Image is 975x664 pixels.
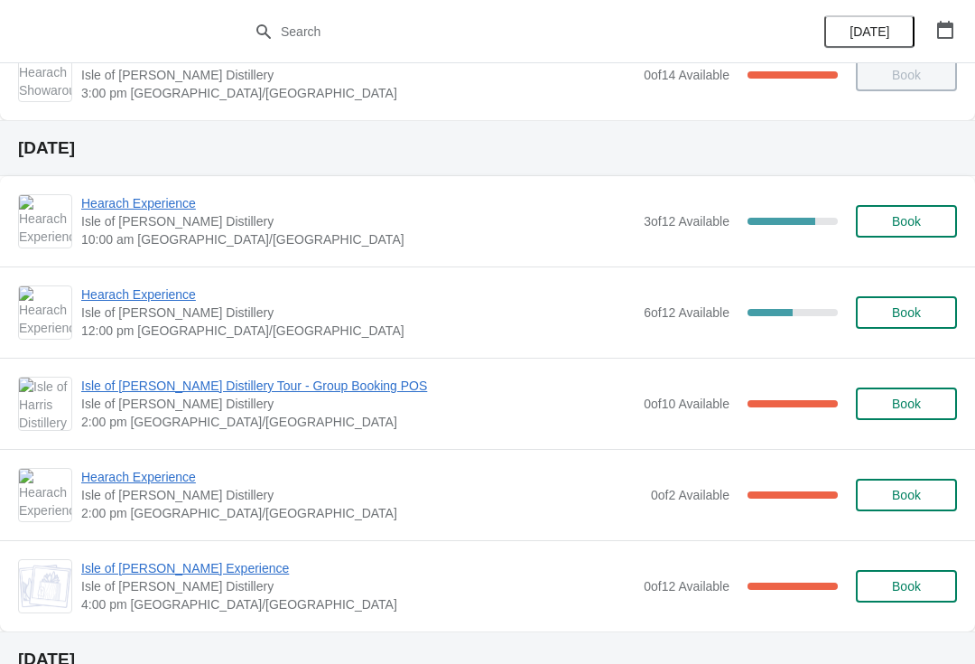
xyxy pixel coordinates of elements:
[81,486,642,504] span: Isle of [PERSON_NAME] Distillery
[81,194,635,212] span: Hearach Experience
[81,230,635,248] span: 10:00 am [GEOGRAPHIC_DATA]/[GEOGRAPHIC_DATA]
[81,304,635,322] span: Isle of [PERSON_NAME] Distillery
[81,595,635,613] span: 4:00 pm [GEOGRAPHIC_DATA]/[GEOGRAPHIC_DATA]
[81,322,635,340] span: 12:00 pm [GEOGRAPHIC_DATA]/[GEOGRAPHIC_DATA]
[81,504,642,522] span: 2:00 pm [GEOGRAPHIC_DATA]/[GEOGRAPHIC_DATA]
[644,68,729,82] span: 0 of 14 Available
[19,565,71,608] img: Isle of Harris Gin Experience | Isle of Harris Distillery | 4:00 pm Europe/London
[892,305,921,320] span: Book
[856,388,957,420] button: Book
[19,49,71,101] img: Hearach Showaround - POS | Isle of Harris Distillery | 3:00 pm Europe/London
[19,469,71,521] img: Hearach Experience | Isle of Harris Distillery | 2:00 pm Europe/London
[856,205,957,238] button: Book
[81,577,635,595] span: Isle of [PERSON_NAME] Distillery
[81,559,635,577] span: Isle of [PERSON_NAME] Experience
[19,378,71,430] img: Isle of Harris Distillery Tour - Group Booking POS | Isle of Harris Distillery | 2:00 pm Europe/L...
[81,212,635,230] span: Isle of [PERSON_NAME] Distillery
[856,296,957,329] button: Book
[81,285,635,304] span: Hearach Experience
[892,488,921,502] span: Book
[892,397,921,411] span: Book
[644,305,729,320] span: 6 of 12 Available
[644,397,729,411] span: 0 of 10 Available
[651,488,729,502] span: 0 of 2 Available
[19,286,71,339] img: Hearach Experience | Isle of Harris Distillery | 12:00 pm Europe/London
[81,395,635,413] span: Isle of [PERSON_NAME] Distillery
[856,570,957,603] button: Book
[892,214,921,229] span: Book
[644,579,729,594] span: 0 of 12 Available
[81,66,635,84] span: Isle of [PERSON_NAME] Distillery
[81,468,642,486] span: Hearach Experience
[19,195,71,248] img: Hearach Experience | Isle of Harris Distillery | 10:00 am Europe/London
[892,579,921,594] span: Book
[644,214,729,229] span: 3 of 12 Available
[81,413,635,431] span: 2:00 pm [GEOGRAPHIC_DATA]/[GEOGRAPHIC_DATA]
[856,479,957,511] button: Book
[824,15,915,48] button: [DATE]
[18,139,957,157] h2: [DATE]
[81,377,635,395] span: Isle of [PERSON_NAME] Distillery Tour - Group Booking POS
[850,24,889,39] span: [DATE]
[81,84,635,102] span: 3:00 pm [GEOGRAPHIC_DATA]/[GEOGRAPHIC_DATA]
[280,15,731,48] input: Search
